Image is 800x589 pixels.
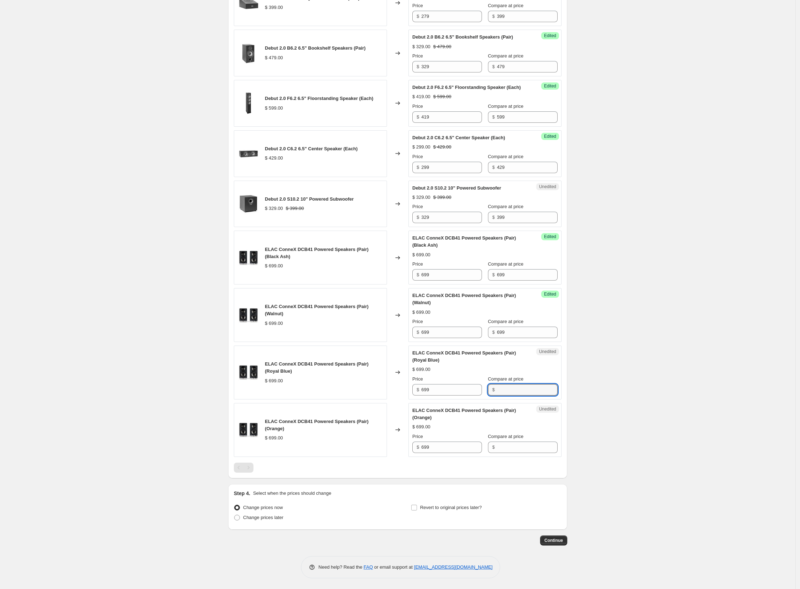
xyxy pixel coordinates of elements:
div: $ 419.00 [412,93,431,100]
div: $ 329.00 [412,194,431,201]
img: Debut2.0F6.26.5_FloorstandingSpeaker_f1378d2d-ca12-4806-a319-b155a909d5c6_80x.png [238,92,259,114]
span: $ [492,215,495,220]
nav: Pagination [234,463,253,473]
span: $ [417,114,419,120]
a: FAQ [364,564,373,570]
span: $ [492,387,495,392]
div: $ 699.00 [412,309,431,316]
span: $ [417,14,419,19]
span: Debut 2.0 C6.2 6.5" Center Speaker (Each) [265,146,358,151]
span: ELAC ConneX DCB41 Powered Speakers (Pair) (Black Ash) [412,235,516,248]
div: $ 699.00 [265,434,283,442]
span: Compare at price [488,319,524,324]
span: Compare at price [488,53,524,59]
span: Edited [544,83,556,89]
span: Edited [544,33,556,39]
span: Compare at price [488,3,524,8]
span: ELAC ConneX DCB41 Powered Speakers (Pair) (Royal Blue) [265,361,368,374]
img: Debut2-DC6.2_3_SideTP10801-1_80x.png [238,143,259,164]
span: Edited [544,234,556,240]
img: 4472x4472_72ppi_0002_ConneX_Front_Pair_NoGrill_TP_80x.jpg [238,304,259,326]
div: $ 299.00 [412,144,431,151]
span: Price [412,104,423,109]
strike: $ 599.00 [433,93,452,100]
span: or email support at [373,564,414,570]
span: Price [412,154,423,159]
span: Debut 2.0 S10.2 10" Powered Subwoofer [412,185,501,191]
span: $ [417,215,419,220]
img: 4472x4472_72ppi_0002_ConneX_Front_Pair_NoGrill_TP_80x.jpg [238,419,259,441]
span: Unedited [539,406,556,412]
span: Unedited [539,349,556,354]
span: $ [492,14,495,19]
span: Edited [544,134,556,139]
a: [EMAIL_ADDRESS][DOMAIN_NAME] [414,564,493,570]
span: ELAC ConneX DCB41 Powered Speakers (Pair) (Royal Blue) [412,350,516,363]
span: Debut 2.0 C6.2 6.5" Center Speaker (Each) [412,135,505,140]
img: 4472x4472_72ppi_0002_ConneX_Front_Pair_NoGrill_TP_80x.jpg [238,362,259,383]
span: ELAC ConneX DCB41 Powered Speakers (Pair) (Walnut) [265,304,368,316]
span: Debut 2.0 B6.2 6.5" Bookshelf Speakers (Pair) [265,45,366,51]
div: $ 699.00 [265,377,283,384]
span: Compare at price [488,204,524,209]
span: ELAC ConneX DCB41 Powered Speakers (Pair) (Orange) [412,408,516,420]
button: Continue [540,535,567,545]
span: Price [412,319,423,324]
span: Compare at price [488,376,524,382]
span: Debut 2.0 S10.2 10" Powered Subwoofer [265,196,354,202]
strike: $ 429.00 [433,144,452,151]
div: $ 599.00 [265,105,283,112]
strike: $ 399.00 [433,194,452,201]
span: Price [412,434,423,439]
div: $ 699.00 [412,366,431,373]
span: $ [417,165,419,170]
img: S10.2-Gallery-Image-1-750x750_80x.png [238,193,259,215]
span: Compare at price [488,434,524,439]
span: Revert to original prices later? [420,505,482,510]
span: Price [412,376,423,382]
div: $ 479.00 [265,54,283,61]
div: $ 399.00 [265,4,283,11]
span: Edited [544,291,556,297]
div: $ 699.00 [265,320,283,327]
span: Compare at price [488,261,524,267]
span: $ [492,329,495,335]
span: $ [417,387,419,392]
span: ELAC ConneX DCB41 Powered Speakers (Pair) (Black Ash) [265,247,368,259]
span: Change prices later [243,515,283,520]
span: $ [492,272,495,277]
span: ELAC ConneX DCB41 Powered Speakers (Pair) (Orange) [265,419,368,431]
span: Debut 2.0 F6.2 6.5" Floorstanding Speaker (Each) [412,85,521,90]
div: $ 699.00 [265,262,283,270]
span: ELAC ConneX DCB41 Powered Speakers (Pair) (Walnut) [412,293,516,305]
span: $ [417,64,419,69]
img: 4472x4472_72ppi_0002_ConneX_Front_Pair_NoGrill_TP_80x.jpg [238,247,259,268]
div: $ 329.00 [265,205,283,212]
strike: $ 479.00 [433,43,452,50]
span: Debut 2.0 F6.2 6.5" Floorstanding Speaker (Each) [265,96,373,101]
span: Unedited [539,184,556,190]
span: $ [417,444,419,450]
span: Need help? Read the [318,564,364,570]
span: Price [412,261,423,267]
span: Change prices now [243,505,283,510]
div: $ 699.00 [412,423,431,431]
span: $ [492,165,495,170]
span: Price [412,53,423,59]
strike: $ 399.00 [286,205,304,212]
span: Debut 2.0 B6.2 6.5" Bookshelf Speakers (Pair) [412,34,513,40]
span: Compare at price [488,154,524,159]
span: Compare at price [488,104,524,109]
span: Price [412,204,423,209]
span: Price [412,3,423,8]
img: DB62-side_80x.png [238,42,259,64]
h2: Step 4. [234,490,250,497]
span: $ [417,329,419,335]
span: $ [492,114,495,120]
span: $ [492,444,495,450]
div: $ 429.00 [265,155,283,162]
span: Continue [544,538,563,543]
p: Select when the prices should change [253,490,331,497]
div: $ 699.00 [412,251,431,258]
div: $ 329.00 [412,43,431,50]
